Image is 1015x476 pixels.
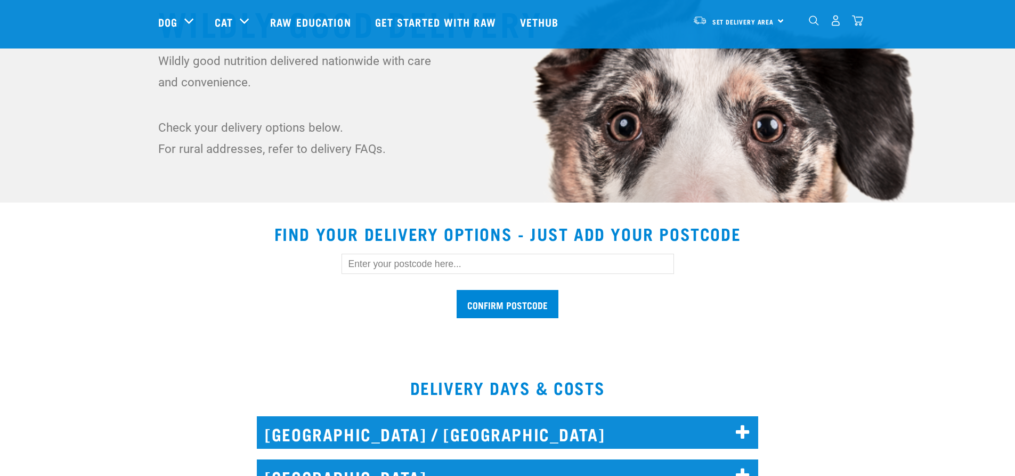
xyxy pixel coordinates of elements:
img: user.png [830,15,841,26]
a: Dog [158,14,177,30]
a: Cat [215,14,233,30]
span: Set Delivery Area [712,20,774,23]
p: Check your delivery options below. For rural addresses, refer to delivery FAQs. [158,117,438,159]
p: Wildly good nutrition delivered nationwide with care and convenience. [158,50,438,93]
h2: Find your delivery options - just add your postcode [13,224,1002,243]
img: home-icon@2x.png [852,15,863,26]
h2: [GEOGRAPHIC_DATA] / [GEOGRAPHIC_DATA] [257,416,758,449]
img: van-moving.png [693,15,707,25]
img: home-icon-1@2x.png [809,15,819,26]
input: Confirm postcode [457,290,558,318]
input: Enter your postcode here... [342,254,674,274]
a: Raw Education [259,1,364,43]
a: Vethub [509,1,572,43]
a: Get started with Raw [364,1,509,43]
